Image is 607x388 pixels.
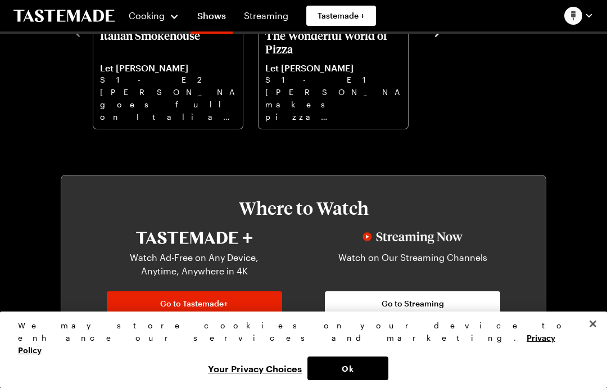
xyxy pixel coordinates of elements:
button: Profile picture [564,7,594,25]
p: S1 - E2 [100,74,236,86]
p: The Wonderful World of Pizza [265,29,401,56]
a: Italian Smokehouse [100,29,236,122]
img: Profile picture [564,7,582,25]
p: Let [PERSON_NAME] [265,62,401,74]
button: Cooking [128,2,179,29]
button: Close [581,312,605,336]
button: Ok [307,357,388,380]
img: Tastemade+ [136,232,252,244]
a: Go to Streaming [325,291,500,316]
span: Go to Tastemade+ [160,298,228,309]
a: To Tastemade Home Page [13,10,115,22]
span: Go to Streaming [382,298,444,309]
p: Italian Smokehouse [100,29,236,56]
p: [PERSON_NAME] makes pizza magic with two doughs, from Grilled Pizza to Grandma slices to honey-dr... [265,86,401,122]
p: S1 - E1 [265,74,401,86]
div: We may store cookies on your device to enhance our services and marketing. [18,319,579,357]
p: [PERSON_NAME] goes full on Italian steakhouse with Treviso salad, ice cold martinis, and Bistecca... [100,86,236,122]
p: Watch Ad-Free on Any Device, Anytime, Anywhere in 4K [114,251,275,278]
p: Let [PERSON_NAME] [100,62,236,74]
span: Cooking [129,10,165,21]
span: Tastemade + [318,10,365,21]
a: Shows [191,2,233,34]
h3: Where to Watch [95,198,512,218]
img: Streaming [363,232,463,244]
button: Your Privacy Choices [202,357,307,380]
a: Tastemade + [306,6,376,26]
a: Go to Tastemade+ [107,291,282,316]
a: The Wonderful World of Pizza [265,29,401,122]
p: Watch on Our Streaming Channels [332,251,493,278]
div: Privacy [18,319,579,380]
